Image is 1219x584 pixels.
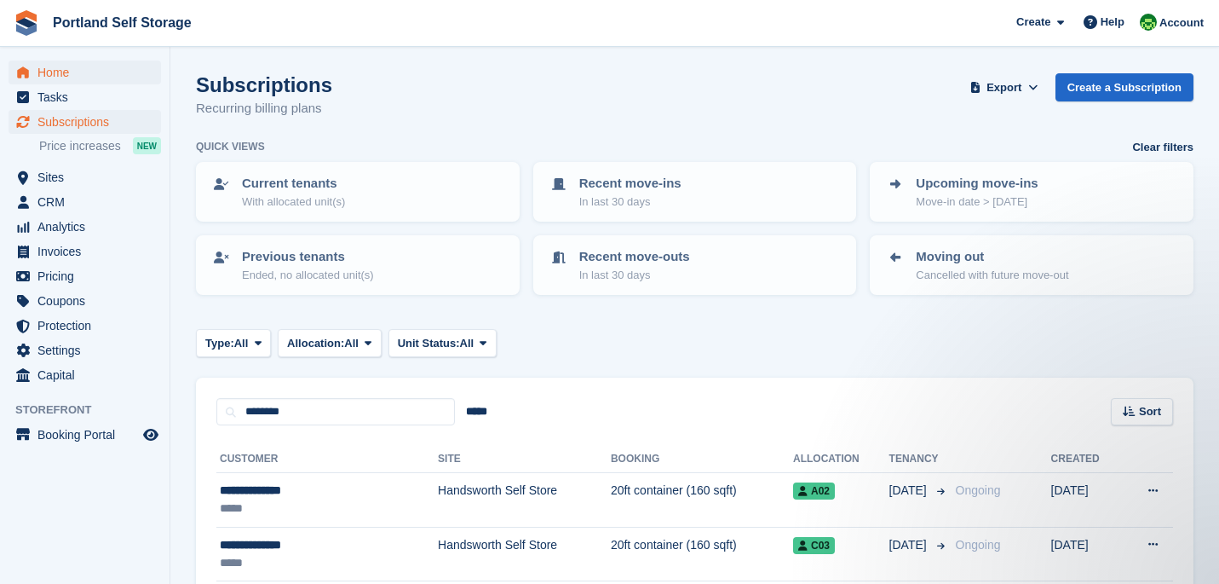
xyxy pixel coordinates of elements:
td: Handsworth Self Store [438,527,611,581]
a: menu [9,363,161,387]
span: Pricing [37,264,140,288]
span: Subscriptions [37,110,140,134]
p: Recent move-ins [579,174,681,194]
span: Help [1101,14,1124,31]
a: Recent move-ins In last 30 days [535,164,855,220]
a: Moving out Cancelled with future move-out [871,237,1192,293]
a: menu [9,240,161,263]
span: All [344,335,359,352]
button: Export [967,73,1042,101]
span: Coupons [37,289,140,313]
span: Create [1016,14,1050,31]
span: Storefront [15,402,170,419]
td: 20ft container (160 sqft) [611,527,793,581]
a: menu [9,85,161,109]
a: menu [9,264,161,288]
a: Recent move-outs In last 30 days [535,237,855,293]
span: Analytics [37,215,140,239]
a: menu [9,190,161,214]
p: Moving out [916,247,1068,267]
span: All [234,335,249,352]
a: menu [9,61,161,84]
span: Ongoing [956,538,1001,552]
a: menu [9,423,161,447]
a: menu [9,165,161,189]
span: Ongoing [956,483,1001,497]
span: Booking Portal [37,423,140,447]
h6: Quick views [196,139,265,154]
p: In last 30 days [579,267,690,284]
span: Protection [37,314,140,338]
a: menu [9,314,161,338]
p: In last 30 days [579,194,681,211]
a: Current tenants With allocated unit(s) [198,164,518,220]
span: Tasks [37,85,140,109]
p: Ended, no allocated unit(s) [242,267,374,284]
a: Previous tenants Ended, no allocated unit(s) [198,237,518,293]
span: Settings [37,338,140,362]
th: Site [438,446,611,473]
div: NEW [133,137,161,154]
th: Tenancy [889,446,949,473]
td: 20ft container (160 sqft) [611,473,793,528]
a: menu [9,338,161,362]
span: Allocation: [287,335,344,352]
span: Account [1159,14,1204,32]
a: menu [9,215,161,239]
p: Previous tenants [242,247,374,267]
span: Invoices [37,240,140,263]
img: stora-icon-8386f47178a22dfd0bd8f6a31ec36ba5ce8667c1dd55bd0f319d3a0aa187defe.svg [14,10,39,36]
a: Create a Subscription [1055,73,1193,101]
span: C03 [793,537,835,554]
p: With allocated unit(s) [242,194,345,211]
span: Type: [205,335,234,352]
span: CRM [37,190,140,214]
th: Created [1051,446,1122,473]
p: Recurring billing plans [196,99,332,119]
span: Home [37,61,140,84]
a: Upcoming move-ins Move-in date > [DATE] [871,164,1192,220]
span: [DATE] [889,536,930,554]
td: Handsworth Self Store [438,473,611,528]
th: Customer [216,446,438,473]
img: Ryan Stevens [1140,14,1157,31]
button: Allocation: All [278,329,382,357]
span: Sort [1139,403,1161,420]
span: Sites [37,165,140,189]
th: Allocation [793,446,889,473]
p: Upcoming move-ins [916,174,1038,194]
span: A02 [793,483,835,500]
button: Unit Status: All [388,329,497,357]
h1: Subscriptions [196,73,332,96]
span: [DATE] [889,482,930,500]
a: menu [9,110,161,134]
a: menu [9,289,161,313]
a: Preview store [141,425,161,445]
p: Recent move-outs [579,247,690,267]
p: Cancelled with future move-out [916,267,1068,284]
p: Current tenants [242,174,345,194]
a: Portland Self Storage [46,9,198,37]
span: Export [986,79,1021,96]
p: Move-in date > [DATE] [916,194,1038,211]
a: Clear filters [1132,139,1193,156]
span: All [460,335,474,352]
span: Unit Status: [398,335,460,352]
span: Capital [37,363,140,387]
td: [DATE] [1051,527,1122,581]
a: Price increases NEW [39,136,161,155]
button: Type: All [196,329,271,357]
span: Price increases [39,138,121,154]
th: Booking [611,446,793,473]
td: [DATE] [1051,473,1122,528]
